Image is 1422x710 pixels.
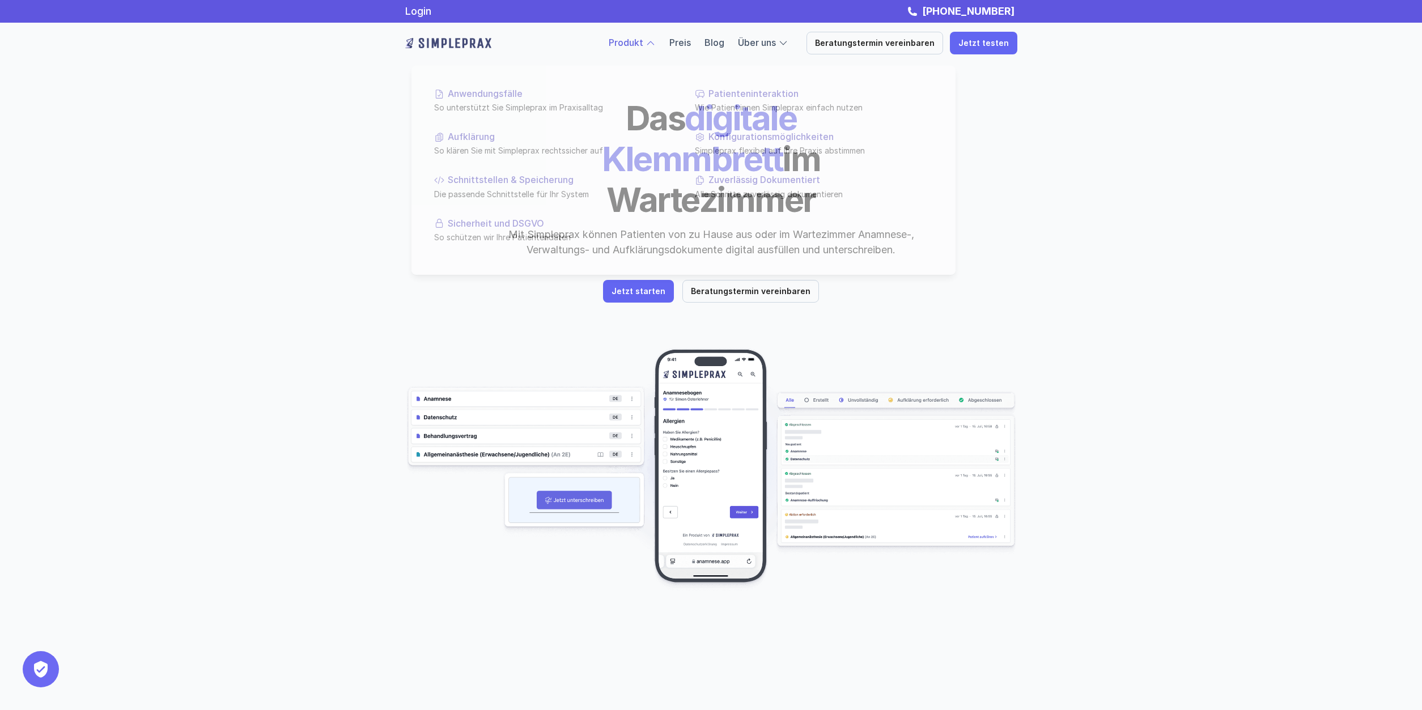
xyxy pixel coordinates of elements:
p: Simpleprax flexibel auf Ihre Praxis abstimmen [695,144,933,156]
a: Schnittstellen & SpeicherungDie passende Schnittstelle für Ihr System [425,165,681,209]
p: Beratungstermin vereinbaren [815,39,935,48]
a: Login [405,5,431,17]
a: Beratungstermin vereinbaren [682,280,819,303]
p: Aufklärung [448,131,672,142]
p: Alle Schritte zuverlässig dokumentieren [695,188,933,199]
img: Beispielscreenshots aus der Simpleprax Anwendung [405,348,1017,592]
p: So schützen wir Ihre Patientendaten [434,231,672,243]
strong: [PHONE_NUMBER] [922,5,1014,17]
p: Sicherheit und DSGVO [448,218,672,228]
p: So klären Sie mit Simpleprax rechtssicher auf [434,144,672,156]
a: Blog [704,37,724,48]
p: Beratungstermin vereinbaren [691,287,810,296]
a: Zuverlässig DokumentiertAlle Schritte zuverlässig dokumentieren [686,165,942,209]
p: Wie Patient:innen Simpleprax einfach nutzen [695,101,933,113]
a: Jetzt testen [950,32,1017,54]
p: Anwendungsfälle [448,88,672,99]
p: Schnittstellen & Speicherung [448,175,672,185]
a: [PHONE_NUMBER] [919,5,1017,17]
p: Zuverlässig Dokumentiert [708,175,933,185]
p: So unterstützt Sie Simpleprax im Praxisalltag [434,101,672,113]
p: Die passende Schnittstelle für Ihr System [434,188,672,199]
a: KonfigurationsmöglichkeitenSimpleprax flexibel auf Ihre Praxis abstimmen [686,122,942,165]
p: Jetzt testen [958,39,1009,48]
p: Konfigurationsmöglichkeiten [708,131,933,142]
p: Jetzt starten [612,287,665,296]
p: Patienteninteraktion [708,88,933,99]
a: AnwendungsfälleSo unterstützt Sie Simpleprax im Praxisalltag [425,79,681,122]
a: Jetzt starten [603,280,674,303]
a: AufklärungSo klären Sie mit Simpleprax rechtssicher auf [425,122,681,165]
a: PatienteninteraktionWie Patient:innen Simpleprax einfach nutzen [686,79,942,122]
a: Beratungstermin vereinbaren [806,32,943,54]
a: Produkt [609,37,643,48]
a: Preis [669,37,691,48]
a: Über uns [738,37,776,48]
a: Sicherheit und DSGVOSo schützen wir Ihre Patientendaten [425,209,681,252]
